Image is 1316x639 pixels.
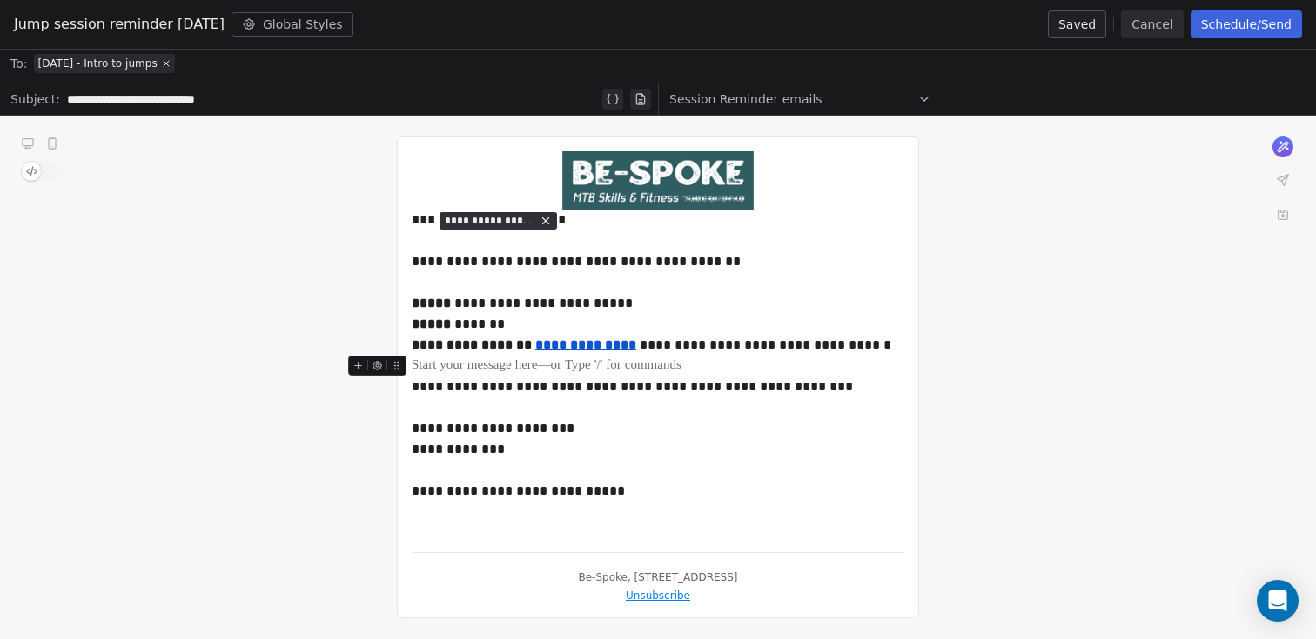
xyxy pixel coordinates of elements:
span: Jump session reminder [DATE] [14,14,225,35]
span: To: [10,55,27,72]
span: [DATE] - Intro to jumps [37,57,157,70]
button: Saved [1048,10,1106,38]
button: Schedule/Send [1191,10,1302,38]
button: Global Styles [232,12,353,37]
button: Cancel [1121,10,1183,38]
span: Subject: [10,90,60,113]
div: Open Intercom Messenger [1257,580,1299,622]
span: Session Reminder emails [669,90,822,108]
